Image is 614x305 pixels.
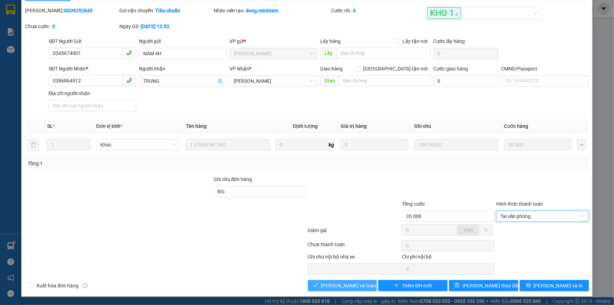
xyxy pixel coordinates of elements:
[2,3,59,8] span: 16:41-
[126,50,132,56] span: phone
[308,280,377,291] button: check[PERSON_NAME] và Giao hàng
[320,75,339,86] span: Giao
[414,139,498,150] input: Ghi Chú
[119,23,212,30] div: Ngày GD:
[526,283,531,288] span: printer
[433,38,465,44] label: Cước lấy hàng
[32,44,61,49] span: 0933169425
[501,65,589,73] div: CMND/Passport
[2,51,71,56] span: Tên hàng:
[433,75,499,87] input: Cước giao hàng
[341,139,409,150] input: 0
[353,8,356,13] b: 0
[246,8,279,13] b: dung.minhtam
[320,66,343,71] span: Giao hàng
[361,65,431,73] span: [GEOGRAPHIC_DATA] tận nơi
[378,280,448,291] button: plusThêm ĐH mới
[320,38,341,44] span: Lấy hàng
[14,31,51,37] span: VŨ-
[402,282,432,290] span: Thêm ĐH mới
[484,227,488,233] span: %
[100,139,176,150] span: Khác
[32,38,67,43] span: 08:48:36 [DATE]
[139,65,227,73] div: Người nhận
[52,24,55,29] b: 0
[433,66,468,71] label: Cước giao hàng
[49,37,136,45] div: SĐT Người Gửi
[463,227,473,233] span: VND
[83,283,88,288] span: info-circle
[341,123,367,129] span: Giá trị hàng
[520,280,589,291] button: printer[PERSON_NAME] và In
[49,89,136,97] div: Địa chỉ người nhận
[320,48,336,59] span: Lấy
[234,76,313,86] span: Ngã Tư Huyện
[64,8,93,13] b: SG09252845
[504,123,528,129] span: Cước hàng
[402,201,425,207] span: Tổng cước
[2,38,31,43] span: Ngày/ giờ gửi:
[331,7,424,14] div: Cước rồi :
[217,78,223,84] span: user-add
[30,4,59,8] span: [PERSON_NAME]
[2,31,51,37] span: N.gửi:
[339,75,431,86] input: Dọc đường
[28,139,39,150] button: delete
[402,253,495,263] div: Chi phí nội bộ
[336,48,431,59] input: Dọc đường
[186,123,207,129] span: Tên hàng
[455,283,460,288] span: save
[321,282,389,290] span: [PERSON_NAME] và Giao hàng
[47,123,53,129] span: SL
[234,48,313,59] span: Hồ Chí Minh
[25,23,118,30] div: Chưa cước :
[411,119,501,133] th: Ghi chú
[308,253,400,263] div: Ghi chú nội bộ nhà xe
[504,139,572,150] input: 0
[126,77,132,83] span: phone
[577,139,586,150] button: plus
[307,241,401,253] div: Chưa thanh toán
[214,186,306,197] input: Ghi chú đơn hàng
[214,176,252,182] label: Ghi chú đơn hàng
[433,48,499,59] input: Cước lấy hàng
[186,139,270,150] input: VD: Bàn, Ghế
[496,201,543,207] label: Hình thức thanh toán
[42,16,81,24] span: SG09252734
[34,10,71,15] strong: PHIẾU TRẢ HÀNG
[293,123,318,129] span: Định lượng
[230,37,317,45] div: VP gửi
[25,16,81,24] strong: MĐH:
[49,65,136,73] div: SĐT Người Nhận
[2,44,61,49] span: N.nhận:
[25,7,118,14] div: [PERSON_NAME]:
[18,44,32,49] span: SANG-
[534,282,583,290] span: [PERSON_NAME] và In
[141,24,169,29] b: [DATE] 12:53
[33,282,81,290] span: Xuất hóa đơn hàng
[230,66,249,71] span: VP Nhận
[28,160,237,167] div: Tổng: 1
[96,123,122,129] span: Đơn vị tính
[214,7,330,14] div: Nhân viên tạo:
[427,7,461,19] span: KHO 1
[462,282,519,290] span: [PERSON_NAME] thay đổi
[400,37,431,45] span: Lấy tận nơi
[314,283,318,288] span: check
[49,100,136,111] input: Địa chỉ của người nhận
[455,13,458,16] span: close
[328,139,335,150] span: kg
[394,283,399,288] span: plus
[449,280,518,291] button: save[PERSON_NAME] thay đổi
[23,31,51,37] span: 0909281152
[155,8,180,13] b: Tiêu chuẩn
[14,3,59,8] span: [DATE]-
[119,7,212,14] div: Gói vận chuyển:
[21,49,71,57] span: 1 K KEO NP 2KG
[500,211,585,222] span: Tại văn phòng
[307,226,401,239] div: Giảm giá
[139,37,227,45] div: Người gửi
